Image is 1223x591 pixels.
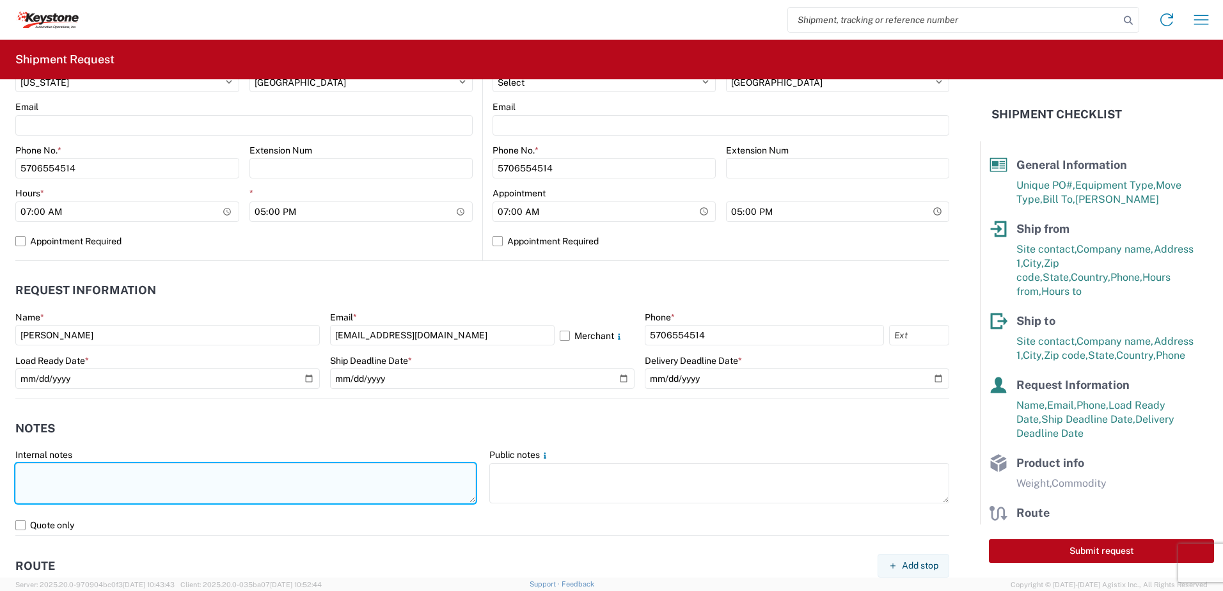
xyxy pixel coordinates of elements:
span: General Information [1016,158,1127,171]
span: Weight, [1016,477,1052,489]
span: Route [1016,506,1050,519]
span: Site contact, [1016,335,1077,347]
span: Copyright © [DATE]-[DATE] Agistix Inc., All Rights Reserved [1011,579,1208,590]
label: Internal notes [15,449,72,461]
span: Ship to [1016,314,1055,327]
label: Appointment Required [15,231,473,251]
span: Product info [1016,456,1084,469]
span: Country, [1116,349,1156,361]
label: Appointment [493,187,546,199]
label: Public notes [489,449,550,461]
h2: Request Information [15,284,156,297]
a: Support [530,580,562,588]
label: Load Ready Date [15,355,89,366]
span: Company name, [1077,243,1154,255]
a: Feedback [562,580,594,588]
span: Request Information [1016,378,1130,391]
input: Shipment, tracking or reference number [788,8,1119,32]
button: Add stop [878,554,949,578]
label: Email [330,311,357,323]
span: State, [1043,271,1071,283]
span: Email, [1047,399,1077,411]
span: Ship Deadline Date, [1041,413,1135,425]
span: Server: 2025.20.0-970904bc0f3 [15,581,175,588]
label: Email [15,101,38,113]
span: City, [1023,257,1044,269]
label: Name [15,311,44,323]
label: Hours [15,187,44,199]
button: Submit request [989,539,1214,563]
span: Country, [1071,271,1110,283]
label: Extension Num [249,145,312,156]
span: Company name, [1077,335,1154,347]
span: Client: 2025.20.0-035ba07 [180,581,322,588]
span: Unique PO#, [1016,179,1075,191]
span: Name, [1016,399,1047,411]
label: Email [493,101,516,113]
span: Phone [1156,349,1185,361]
span: [DATE] 10:52:44 [270,581,322,588]
span: Add stop [902,560,938,572]
label: Phone No. [493,145,539,156]
label: Appointment Required [493,231,949,251]
h2: Notes [15,422,55,435]
label: Phone No. [15,145,61,156]
label: Quote only [15,515,949,535]
span: Zip code, [1044,349,1088,361]
span: Phone, [1110,271,1142,283]
label: Extension Num [726,145,789,156]
span: State, [1088,349,1116,361]
input: Ext [889,325,949,345]
h2: Shipment Request [15,52,114,67]
span: Bill To, [1043,193,1075,205]
label: Ship Deadline Date [330,355,412,366]
span: Ship from [1016,222,1069,235]
span: [DATE] 10:43:43 [123,581,175,588]
span: Commodity [1052,477,1107,489]
span: Phone, [1077,399,1109,411]
label: Merchant [560,325,635,345]
span: Site contact, [1016,243,1077,255]
span: City, [1023,349,1044,361]
span: Equipment Type, [1075,179,1156,191]
span: Hours to [1041,285,1082,297]
label: Phone [645,311,675,323]
h2: Shipment Checklist [991,107,1122,122]
span: [PERSON_NAME] [1075,193,1159,205]
label: Delivery Deadline Date [645,355,742,366]
h2: Route [15,560,55,572]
